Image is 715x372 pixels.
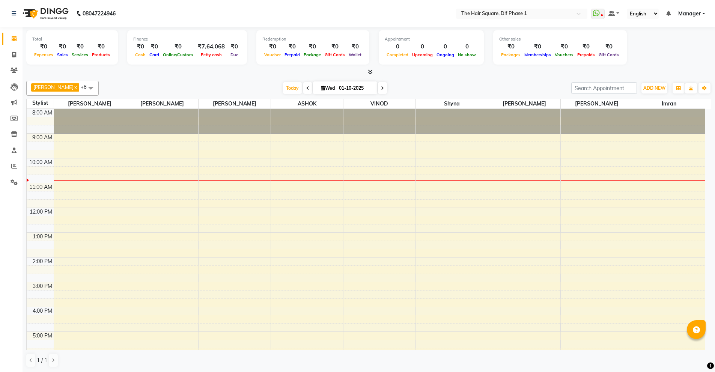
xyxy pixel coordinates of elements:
[643,85,665,91] span: ADD NEW
[161,42,195,51] div: ₹0
[74,84,77,90] a: x
[133,42,148,51] div: ₹0
[54,99,126,108] span: [PERSON_NAME]
[28,183,54,191] div: 11:00 AM
[31,134,54,142] div: 9:00 AM
[597,52,621,57] span: Gift Cards
[133,52,148,57] span: Cash
[302,42,323,51] div: ₹0
[553,42,575,51] div: ₹0
[435,52,456,57] span: Ongoing
[641,83,667,93] button: ADD NEW
[347,42,363,51] div: ₹0
[31,282,54,290] div: 3:00 PM
[229,52,240,57] span: Due
[347,52,363,57] span: Wallet
[199,52,224,57] span: Petty cash
[499,52,522,57] span: Packages
[678,10,701,18] span: Manager
[456,52,478,57] span: No show
[522,42,553,51] div: ₹0
[27,99,54,107] div: Stylist
[575,42,597,51] div: ₹0
[148,42,161,51] div: ₹0
[571,82,637,94] input: Search Appointment
[262,36,363,42] div: Redemption
[410,52,435,57] span: Upcoming
[683,342,707,364] iframe: chat widget
[195,42,228,51] div: ₹7,64,068
[271,99,343,108] span: ASHOK
[33,84,74,90] span: [PERSON_NAME]
[90,42,112,51] div: ₹0
[302,52,323,57] span: Package
[31,258,54,265] div: 2:00 PM
[31,233,54,241] div: 1:00 PM
[199,99,271,108] span: [PERSON_NAME]
[633,99,706,108] span: imran
[28,158,54,166] div: 10:00 AM
[32,36,112,42] div: Total
[385,42,410,51] div: 0
[488,99,560,108] span: [PERSON_NAME]
[32,52,55,57] span: Expenses
[385,36,478,42] div: Appointment
[55,42,70,51] div: ₹0
[522,52,553,57] span: Memberships
[319,85,337,91] span: Wed
[416,99,488,108] span: Shyna
[553,52,575,57] span: Vouchers
[161,52,195,57] span: Online/Custom
[126,99,198,108] span: [PERSON_NAME]
[32,42,55,51] div: ₹0
[385,52,410,57] span: Completed
[262,42,283,51] div: ₹0
[70,52,90,57] span: Services
[343,99,415,108] span: VINOD
[410,42,435,51] div: 0
[90,52,112,57] span: Products
[55,52,70,57] span: Sales
[262,52,283,57] span: Voucher
[81,84,92,90] span: +8
[499,42,522,51] div: ₹0
[323,42,347,51] div: ₹0
[148,52,161,57] span: Card
[337,83,374,94] input: 2025-10-01
[31,109,54,117] div: 8:00 AM
[575,52,597,57] span: Prepaids
[19,3,71,24] img: logo
[83,3,116,24] b: 08047224946
[283,82,302,94] span: Today
[28,208,54,216] div: 12:00 PM
[283,42,302,51] div: ₹0
[228,42,241,51] div: ₹0
[456,42,478,51] div: 0
[283,52,302,57] span: Prepaid
[435,42,456,51] div: 0
[31,307,54,315] div: 4:00 PM
[70,42,90,51] div: ₹0
[31,332,54,340] div: 5:00 PM
[133,36,241,42] div: Finance
[597,42,621,51] div: ₹0
[561,99,633,108] span: [PERSON_NAME]
[499,36,621,42] div: Other sales
[323,52,347,57] span: Gift Cards
[37,357,47,364] span: 1 / 1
